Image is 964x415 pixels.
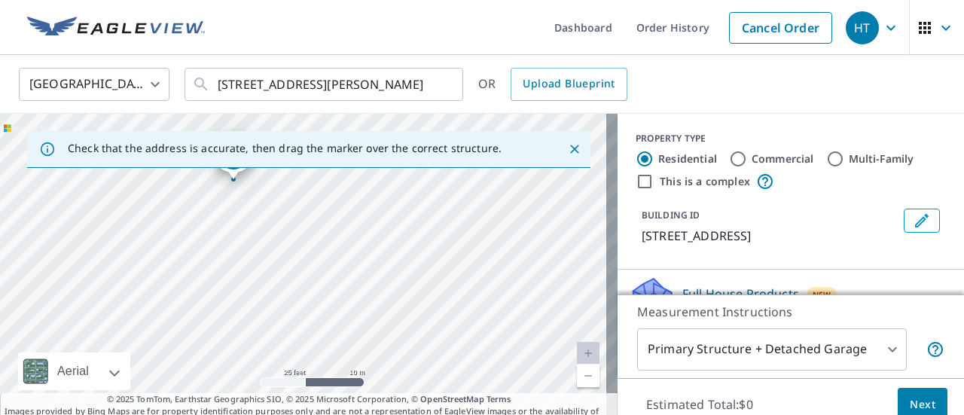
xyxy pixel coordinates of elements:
[19,63,169,105] div: [GEOGRAPHIC_DATA]
[660,174,750,189] label: This is a complex
[849,151,914,166] label: Multi-Family
[910,395,935,414] span: Next
[487,393,511,404] a: Terms
[846,11,879,44] div: HT
[565,139,584,159] button: Close
[68,142,502,155] p: Check that the address is accurate, then drag the marker over the correct structure.
[420,393,484,404] a: OpenStreetMap
[478,68,627,101] div: OR
[107,393,511,406] span: © 2025 TomTom, Earthstar Geographics SIO, © 2025 Microsoft Corporation, ©
[53,352,93,390] div: Aerial
[752,151,814,166] label: Commercial
[637,303,944,321] p: Measurement Instructions
[658,151,717,166] label: Residential
[636,132,946,145] div: PROPERTY TYPE
[577,342,599,365] a: Current Level 20, Zoom In Disabled
[27,17,205,39] img: EV Logo
[642,227,898,245] p: [STREET_ADDRESS]
[926,340,944,359] span: Your report will include the primary structure and a detached garage if one exists.
[904,209,940,233] button: Edit building 1
[682,285,799,303] p: Full House Products
[630,276,952,319] div: Full House ProductsNew
[18,352,130,390] div: Aerial
[729,12,832,44] a: Cancel Order
[511,68,627,101] a: Upload Blueprint
[642,209,700,221] p: BUILDING ID
[577,365,599,387] a: Current Level 20, Zoom Out
[218,63,432,105] input: Search by address or latitude-longitude
[637,328,907,371] div: Primary Structure + Detached Garage
[523,75,615,93] span: Upload Blueprint
[813,288,831,301] span: New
